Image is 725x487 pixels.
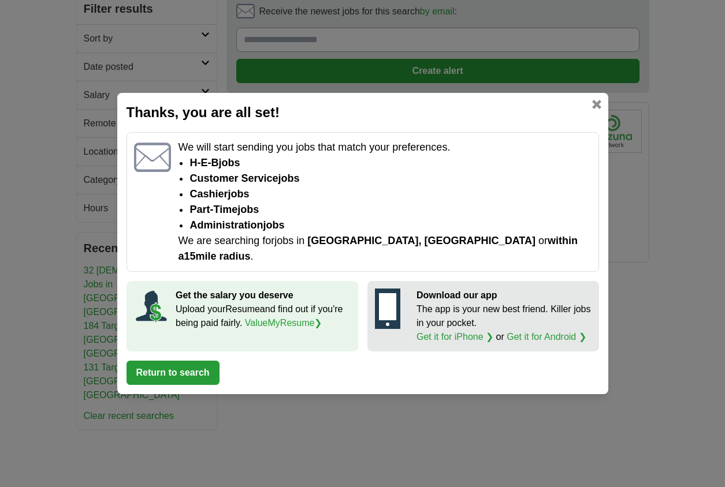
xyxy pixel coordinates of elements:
[127,361,220,385] button: Return to search
[127,102,599,123] h2: Thanks, you are all set!
[189,218,591,233] li: Administration jobs
[417,302,592,344] p: The app is your new best friend. Killer jobs in your pocket. or
[176,289,351,302] p: Get the salary you deserve
[176,302,351,330] p: Upload your Resume and find out if you're being paid fairly.
[417,289,592,302] p: Download our app
[245,318,322,328] a: ValueMyResume❯
[189,186,591,202] li: Cashier jobs
[189,202,591,218] li: Part-time jobs
[507,332,586,342] a: Get it for Android ❯
[189,155,591,171] li: H-e-b jobs
[189,171,591,186] li: Customer Service jobs
[178,140,591,155] p: We will start sending you jobs that match your preferences.
[307,235,536,246] span: [GEOGRAPHIC_DATA], [GEOGRAPHIC_DATA]
[417,332,493,342] a: Get it for iPhone ❯
[178,233,591,264] p: We are searching for jobs in or .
